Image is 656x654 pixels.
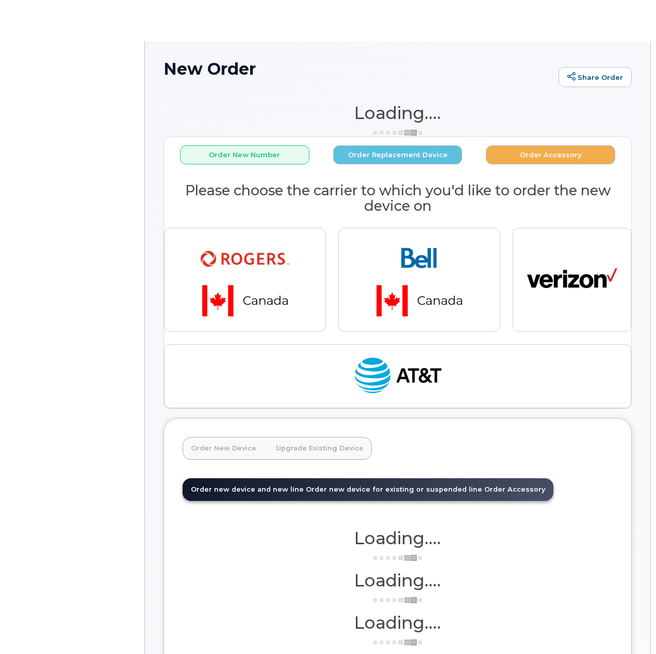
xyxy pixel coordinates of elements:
h1: Loading.... [183,613,613,632]
img: bell-18aeeabaf521bd2b78f928a02ee3b89e57356879d39bd386a17a7cccf8069aed.png [347,237,491,323]
span: Order new device and new line [191,485,304,493]
button: Order Accessory [486,145,615,164]
span: Order Accessory [484,485,545,493]
button: Order Replacement Device [333,145,463,164]
h2: Please choose the carrier to which you'd like to order the new device on [164,183,631,213]
h1: New Order [163,60,553,78]
span: Order new device for existing or suspended line [306,485,482,493]
h1: Loading.... [183,571,613,590]
img: ajax-loader-3a6953c30dc77f0bf724df975f13086db4f4c1262e45940f03d1251963f1bf2e.gif [372,554,423,562]
h1: Loading.... [163,104,632,122]
a: Upgrade Existing Device [268,437,372,460]
img: at_t-fb3d24644a45acc70fc72cc47ce214d34099dfd970ee3ae2334e4251f9d920fd.png [353,353,443,399]
img: verizon-ab2890fd1dd4a6c9cf5f392cd2db4626a3dae38ee8226e09bcb5c993c4c79f81.png [527,257,617,303]
a: Order New Device [183,437,265,460]
img: rogers-ca223c9ac429c928173e45fab63b6fac0e59ea61a5e330916896b2875f56750f.png [173,237,317,323]
img: ajax-loader-3a6953c30dc77f0bf724df975f13086db4f4c1262e45940f03d1251963f1bf2e.gif [372,596,423,604]
img: ajax-loader-3a6953c30dc77f0bf724df975f13086db4f4c1262e45940f03d1251963f1bf2e.gif [372,129,423,137]
h1: Loading.... [183,529,613,547]
img: ajax-loader-3a6953c30dc77f0bf724df975f13086db4f4c1262e45940f03d1251963f1bf2e.gif [372,639,423,646]
button: Order New Number [180,145,309,164]
a: Share Order [559,67,632,88]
